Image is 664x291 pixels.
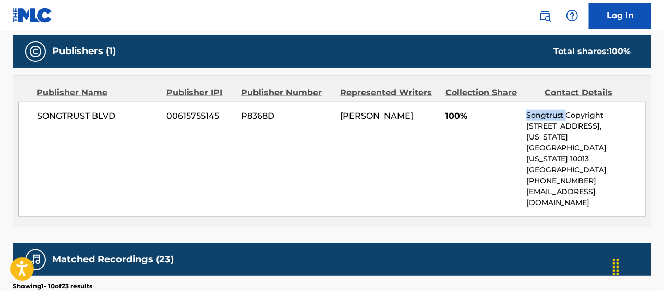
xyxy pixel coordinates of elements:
img: Matched Recordings [29,254,42,266]
img: Publishers [29,45,42,58]
span: 100% [445,110,518,122]
img: search [539,9,551,22]
a: Public Search [535,5,556,26]
img: help [566,9,578,22]
div: Help [562,5,583,26]
h5: Publishers (1) [52,45,116,57]
p: [PHONE_NUMBER] [526,175,645,186]
span: SONGTRUST BLVD [37,110,159,122]
a: Log In [589,3,651,29]
div: Collection Share [445,86,537,99]
p: [US_STATE][GEOGRAPHIC_DATA][US_STATE] 10013 [526,132,645,165]
div: Total shares: [553,45,631,58]
span: 00615755145 [166,110,233,122]
iframe: Chat Widget [612,241,664,291]
p: Showing 1 - 10 of 23 results [13,282,92,291]
span: [PERSON_NAME] [340,111,413,121]
p: [GEOGRAPHIC_DATA] [526,165,645,175]
div: Drag [608,251,624,283]
h5: Matched Recordings (23) [52,254,174,265]
img: MLC Logo [13,8,53,23]
div: Represented Writers [340,86,438,99]
p: Songtrust Copyright [526,110,645,121]
div: Publisher Number [241,86,332,99]
div: Publisher IPI [166,86,233,99]
div: Contact Details [545,86,636,99]
p: [EMAIL_ADDRESS][DOMAIN_NAME] [526,186,645,208]
div: Publisher Name [37,86,159,99]
span: P8368D [241,110,332,122]
span: 100 % [609,46,631,56]
p: [STREET_ADDRESS], [526,121,645,132]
